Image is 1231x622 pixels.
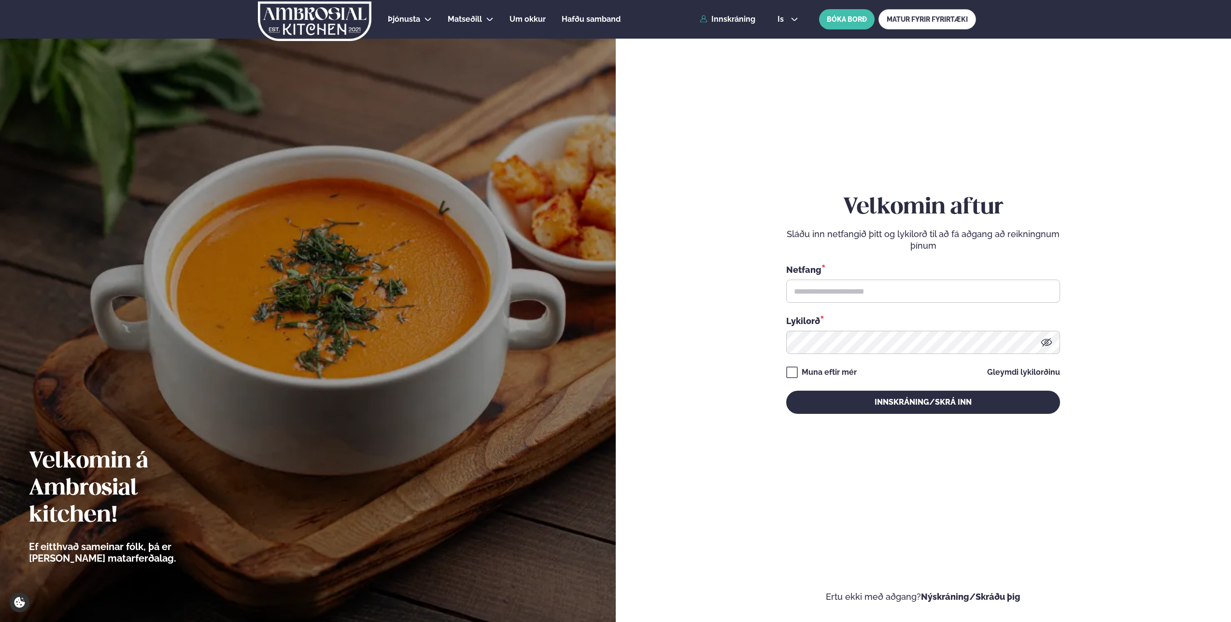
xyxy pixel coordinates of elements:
[448,14,482,25] a: Matseðill
[786,228,1060,252] p: Sláðu inn netfangið þitt og lykilorð til að fá aðgang að reikningnum þínum
[29,541,229,564] p: Ef eitthvað sameinar fólk, þá er [PERSON_NAME] matarferðalag.
[562,14,621,24] span: Hafðu samband
[878,9,976,29] a: MATUR FYRIR FYRIRTÆKI
[786,194,1060,221] h2: Velkomin aftur
[700,15,755,24] a: Innskráning
[645,591,1203,603] p: Ertu ekki með aðgang?
[29,448,229,529] h2: Velkomin á Ambrosial kitchen!
[10,593,29,612] a: Cookie settings
[786,314,1060,327] div: Lykilorð
[562,14,621,25] a: Hafðu samband
[819,9,875,29] button: BÓKA BORÐ
[448,14,482,24] span: Matseðill
[770,15,806,23] button: is
[509,14,546,24] span: Um okkur
[257,1,372,41] img: logo
[778,15,787,23] span: is
[786,391,1060,414] button: Innskráning/Skrá inn
[987,368,1060,376] a: Gleymdi lykilorðinu
[509,14,546,25] a: Um okkur
[921,592,1020,602] a: Nýskráning/Skráðu þig
[388,14,420,25] a: Þjónusta
[786,263,1060,276] div: Netfang
[388,14,420,24] span: Þjónusta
